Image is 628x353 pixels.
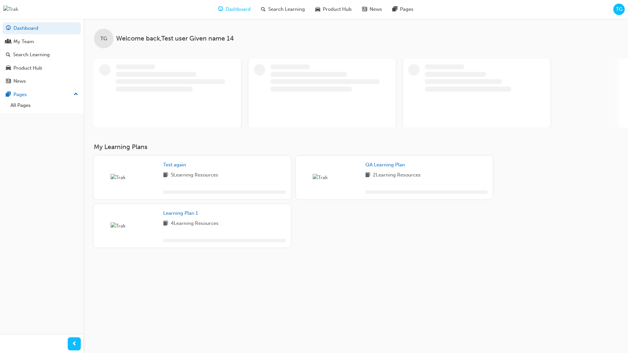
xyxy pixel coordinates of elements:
[13,38,34,45] div: My Team
[3,89,81,101] button: Pages
[171,220,218,228] span: 4 Learning Resources
[365,162,405,168] span: QA Learning Plan
[6,92,11,98] span: pages-icon
[256,3,310,16] a: search-iconSearch Learning
[13,77,26,85] div: News
[163,210,198,216] span: Learning Plan 1
[3,75,81,87] a: News
[163,220,168,228] span: book-icon
[13,64,42,72] div: Product Hub
[268,6,305,13] span: Search Learning
[72,340,77,348] span: prev-icon
[163,171,168,179] span: book-icon
[370,6,382,13] span: News
[163,162,186,168] span: Test again
[3,62,81,74] a: Product Hub
[616,6,622,13] span: TG
[171,171,218,179] span: 5 Learning Resources
[365,161,408,169] a: QA Learning Plan
[6,65,11,71] span: car-icon
[163,210,201,217] a: Learning Plan 1
[362,5,367,13] span: news-icon
[116,35,234,42] span: Welcome back , Test user Given name 14
[365,171,370,179] span: book-icon
[323,6,352,13] span: Product Hub
[13,91,27,98] div: Pages
[13,51,50,59] div: Search Learning
[213,3,256,16] a: guage-iconDashboard
[315,5,320,13] span: car-icon
[6,52,10,58] span: search-icon
[3,36,81,48] a: My Team
[3,21,81,89] button: DashboardMy TeamSearch LearningProduct HubNews
[6,78,11,84] span: news-icon
[3,49,81,61] a: Search Learning
[387,3,419,16] a: pages-iconPages
[313,174,349,181] img: Trak
[218,5,223,13] span: guage-icon
[392,5,397,13] span: pages-icon
[261,5,266,13] span: search-icon
[373,171,421,179] span: 2 Learning Resources
[3,22,81,34] a: Dashboard
[400,6,413,13] span: Pages
[6,25,11,31] span: guage-icon
[6,39,11,45] span: people-icon
[111,222,147,230] img: Trak
[111,174,147,181] img: Trak
[357,3,387,16] a: news-iconNews
[226,6,251,13] span: Dashboard
[8,100,81,110] a: All Pages
[74,90,78,99] span: up-icon
[100,35,107,42] span: TG
[310,3,357,16] a: car-iconProduct Hub
[163,161,189,169] a: Test again
[613,4,625,15] button: TG
[94,143,493,151] h3: My Learning Plans
[3,6,18,13] img: Trak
